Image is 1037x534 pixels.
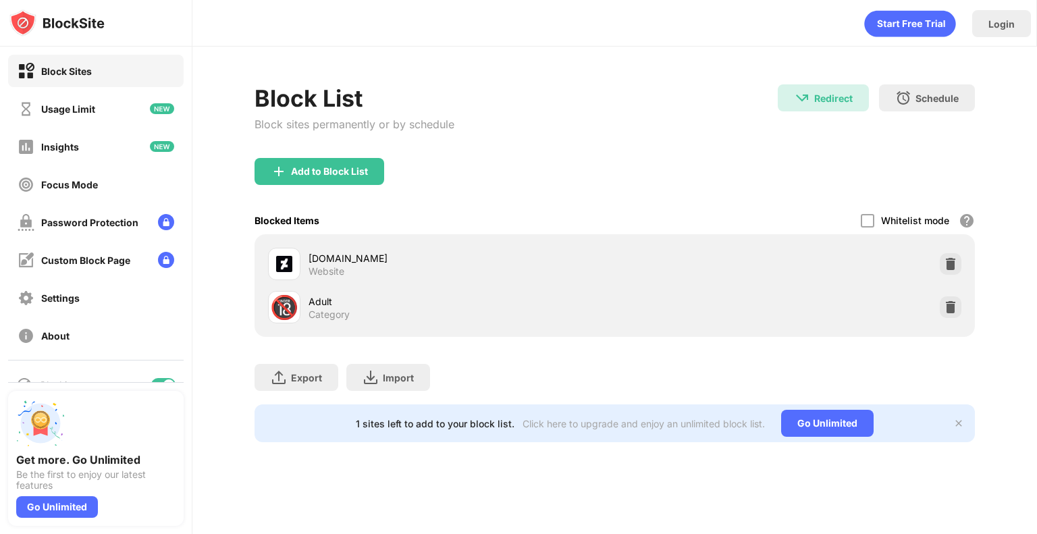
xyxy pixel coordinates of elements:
[291,166,368,177] div: Add to Block List
[18,101,34,117] img: time-usage-off.svg
[383,372,414,383] div: Import
[255,117,454,131] div: Block sites permanently or by schedule
[523,418,765,429] div: Click here to upgrade and enjoy an unlimited block list.
[150,103,174,114] img: new-icon.svg
[18,176,34,193] img: focus-off.svg
[291,372,322,383] div: Export
[309,294,614,309] div: Adult
[41,103,95,115] div: Usage Limit
[16,453,176,466] div: Get more. Go Unlimited
[881,215,949,226] div: Whitelist mode
[41,141,79,153] div: Insights
[18,327,34,344] img: about-off.svg
[915,92,959,104] div: Schedule
[16,496,98,518] div: Go Unlimited
[270,294,298,321] div: 🔞
[309,251,614,265] div: [DOMAIN_NAME]
[309,309,350,321] div: Category
[41,217,138,228] div: Password Protection
[16,377,32,393] img: blocking-icon.svg
[953,418,964,429] img: x-button.svg
[41,179,98,190] div: Focus Mode
[255,84,454,112] div: Block List
[158,252,174,268] img: lock-menu.svg
[41,330,70,342] div: About
[9,9,105,36] img: logo-blocksite.svg
[16,469,176,491] div: Be the first to enjoy our latest features
[16,399,65,448] img: push-unlimited.svg
[988,18,1015,30] div: Login
[255,215,319,226] div: Blocked Items
[814,92,853,104] div: Redirect
[276,256,292,272] img: favicons
[18,290,34,306] img: settings-off.svg
[356,418,514,429] div: 1 sites left to add to your block list.
[41,255,130,266] div: Custom Block Page
[18,138,34,155] img: insights-off.svg
[18,252,34,269] img: customize-block-page-off.svg
[309,265,344,277] div: Website
[41,379,78,391] div: Blocking
[41,65,92,77] div: Block Sites
[781,410,874,437] div: Go Unlimited
[41,292,80,304] div: Settings
[18,214,34,231] img: password-protection-off.svg
[158,214,174,230] img: lock-menu.svg
[864,10,956,37] div: animation
[150,141,174,152] img: new-icon.svg
[18,63,34,80] img: block-on.svg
